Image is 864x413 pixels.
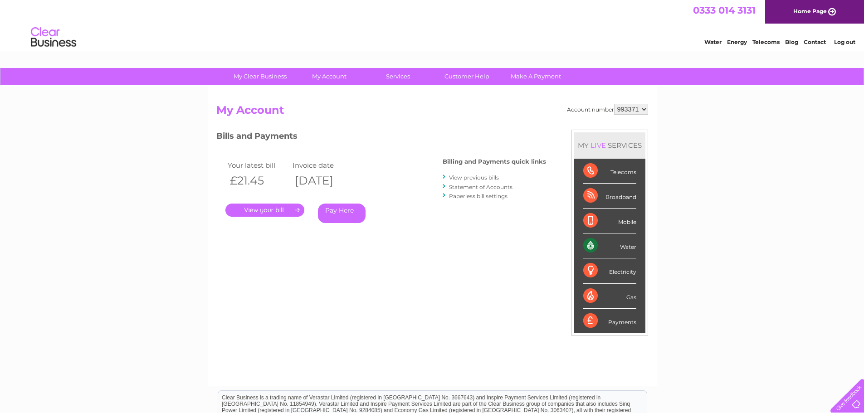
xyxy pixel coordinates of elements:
[225,159,291,171] td: Your latest bill
[804,39,826,45] a: Contact
[216,104,648,121] h2: My Account
[225,204,304,217] a: .
[218,5,647,44] div: Clear Business is a trading name of Verastar Limited (registered in [GEOGRAPHIC_DATA] No. 3667643...
[574,132,645,158] div: MY SERVICES
[449,174,499,181] a: View previous bills
[693,5,756,16] a: 0333 014 3131
[583,209,636,233] div: Mobile
[785,39,798,45] a: Blog
[292,68,366,85] a: My Account
[583,233,636,258] div: Water
[583,184,636,209] div: Broadband
[834,39,855,45] a: Log out
[752,39,780,45] a: Telecoms
[30,24,77,51] img: logo.png
[704,39,722,45] a: Water
[225,171,291,190] th: £21.45
[443,158,546,165] h4: Billing and Payments quick links
[290,171,356,190] th: [DATE]
[223,68,298,85] a: My Clear Business
[583,309,636,333] div: Payments
[216,130,546,146] h3: Bills and Payments
[498,68,573,85] a: Make A Payment
[449,193,508,199] a: Paperless bill settings
[361,68,435,85] a: Services
[583,258,636,283] div: Electricity
[430,68,504,85] a: Customer Help
[589,141,608,150] div: LIVE
[567,104,648,115] div: Account number
[449,184,513,190] a: Statement of Accounts
[318,204,366,223] a: Pay Here
[583,159,636,184] div: Telecoms
[583,284,636,309] div: Gas
[290,159,356,171] td: Invoice date
[727,39,747,45] a: Energy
